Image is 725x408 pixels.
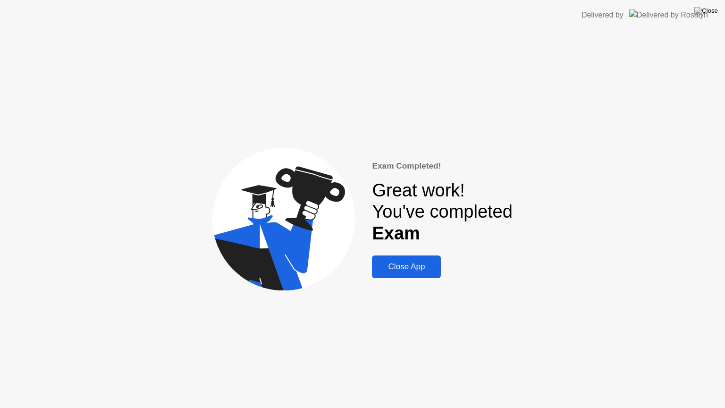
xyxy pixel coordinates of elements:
[629,9,708,20] img: Delivered by Rosalyn
[694,7,718,15] img: Close
[372,160,512,172] div: Exam Completed!
[372,223,420,243] b: Exam
[372,255,441,278] button: Close App
[582,9,624,21] div: Delivered by
[372,180,512,245] div: Great work! You've completed
[375,262,438,272] div: Close App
